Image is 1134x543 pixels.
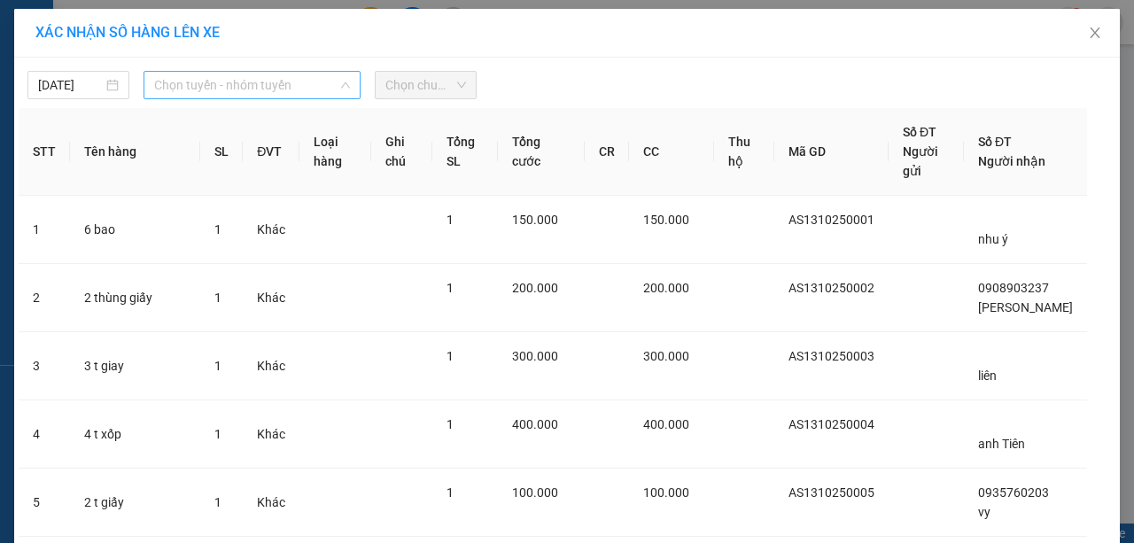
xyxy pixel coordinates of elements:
th: CR [585,108,629,196]
span: 100.000 [643,485,689,500]
td: 4 t xốp [70,400,200,469]
span: XÁC NHẬN SỐ HÀNG LÊN XE [35,24,220,41]
span: 1 [214,427,221,441]
span: anh Tiên [978,437,1025,451]
span: [PERSON_NAME] [978,300,1073,314]
span: Người nhận [978,154,1045,168]
td: Khác [243,469,299,537]
th: STT [19,108,70,196]
span: 300.000 [512,349,558,363]
th: Thu hộ [714,108,774,196]
span: 300.000 [643,349,689,363]
span: Chọn chuyến [385,72,466,98]
td: 2 thùng giấy [70,264,200,332]
span: Chọn tuyến - nhóm tuyến [154,72,350,98]
td: 2 t giấy [70,469,200,537]
span: AS1310250005 [788,485,874,500]
span: 0908903237 [978,281,1049,295]
span: 200.000 [643,281,689,295]
th: Mã GD [774,108,889,196]
span: Người gửi [903,144,938,178]
td: 3 t giay [70,332,200,400]
span: close [1088,26,1102,40]
span: liên [978,368,997,383]
span: AS1310250002 [788,281,874,295]
th: CC [629,108,714,196]
td: 6 bao [70,196,200,264]
span: down [340,80,351,90]
span: 100.000 [512,485,558,500]
td: 2 [19,264,70,332]
span: 0935760203 [978,485,1049,500]
button: Close [1070,9,1120,58]
span: vy [978,505,990,519]
span: 1 [447,485,454,500]
span: 150.000 [643,213,689,227]
span: 1 [214,495,221,509]
input: 13/10/2025 [38,75,103,95]
td: 3 [19,332,70,400]
td: 5 [19,469,70,537]
span: 400.000 [512,417,558,431]
span: Số ĐT [903,125,936,139]
span: nhu ý [978,232,1008,246]
span: 400.000 [643,417,689,431]
span: AS1310250001 [788,213,874,227]
th: Tên hàng [70,108,200,196]
span: 1 [447,349,454,363]
span: AS1310250004 [788,417,874,431]
span: AS1310250003 [788,349,874,363]
td: Khác [243,400,299,469]
span: 1 [214,359,221,373]
span: Số ĐT [978,135,1012,149]
span: 1 [447,417,454,431]
td: 4 [19,400,70,469]
td: 1 [19,196,70,264]
td: Khác [243,332,299,400]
